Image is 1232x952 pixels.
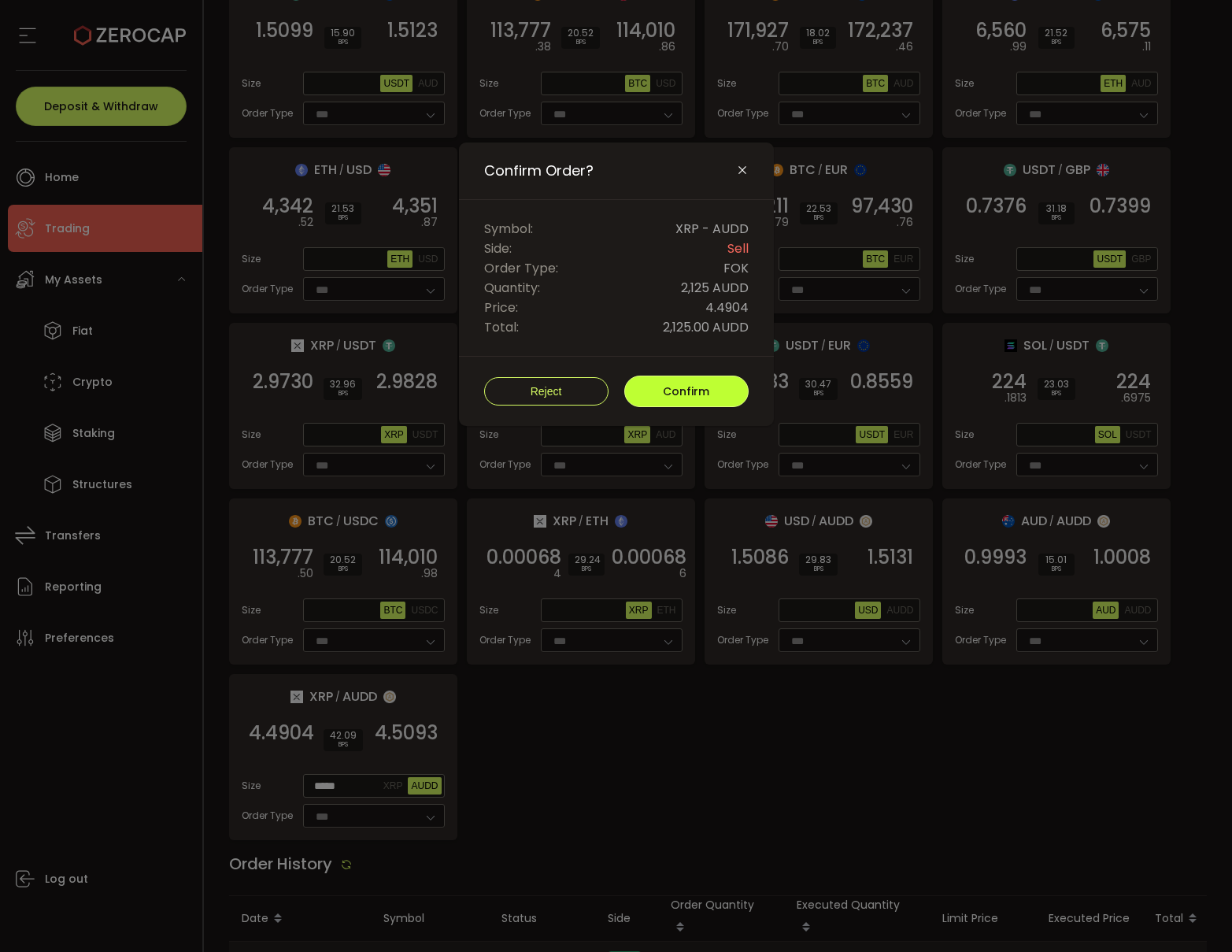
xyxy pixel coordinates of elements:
[663,317,749,337] span: 2,125.00 AUDD
[663,383,709,399] span: Confirm
[681,278,749,298] span: 2,125 AUDD
[484,258,558,278] span: Order Type:
[675,219,749,239] span: XRP - AUDD
[484,317,519,337] span: Total:
[531,385,562,398] span: Reject
[624,376,749,407] button: Confirm
[723,258,749,278] span: FOK
[484,377,609,406] button: Reject
[459,143,774,426] div: Confirm Order?
[484,161,594,180] span: Confirm Order?
[705,298,749,317] span: 4.4904
[1045,782,1232,952] iframe: Chat Widget
[484,239,512,258] span: Side:
[484,298,518,317] span: Price:
[484,219,533,239] span: Symbol:
[736,164,749,178] button: Close
[484,278,540,298] span: Quantity:
[727,239,749,258] span: Sell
